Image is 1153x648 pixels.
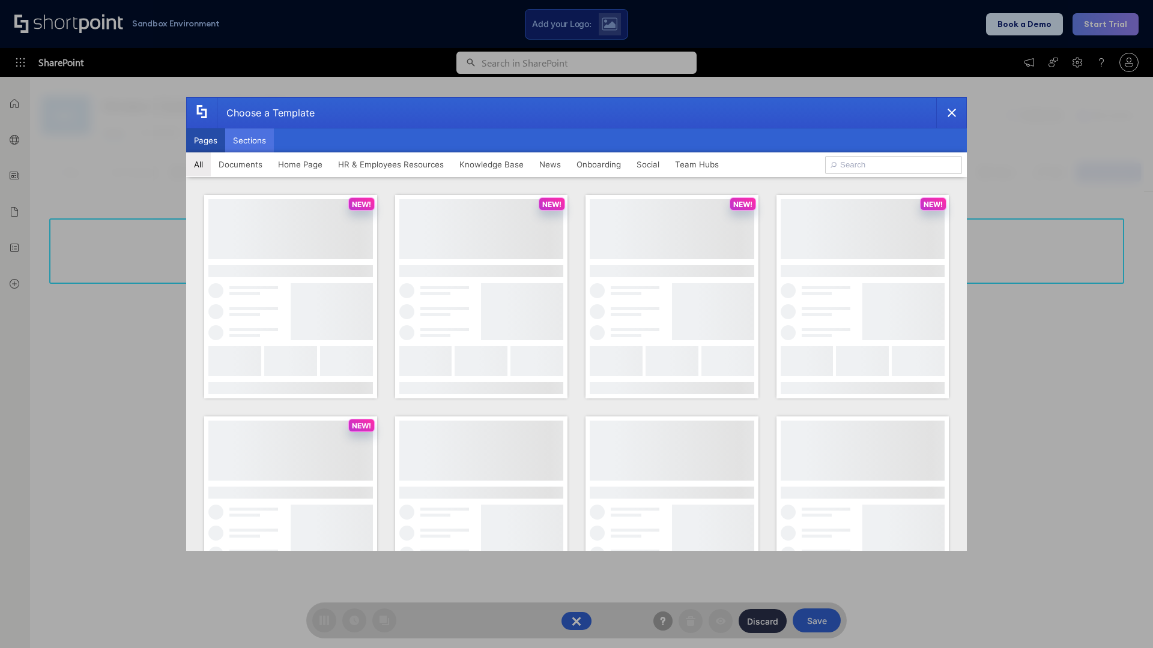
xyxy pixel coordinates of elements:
[225,128,274,152] button: Sections
[217,98,315,128] div: Choose a Template
[531,152,569,176] button: News
[352,200,371,209] p: NEW!
[352,421,371,430] p: NEW!
[542,200,561,209] p: NEW!
[924,200,943,209] p: NEW!
[186,97,967,551] div: template selector
[452,152,531,176] button: Knowledge Base
[825,156,962,174] input: Search
[330,152,452,176] button: HR & Employees Resources
[569,152,629,176] button: Onboarding
[667,152,727,176] button: Team Hubs
[270,152,330,176] button: Home Page
[186,152,211,176] button: All
[211,152,270,176] button: Documents
[733,200,752,209] p: NEW!
[186,128,225,152] button: Pages
[629,152,667,176] button: Social
[1093,590,1153,648] iframe: Chat Widget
